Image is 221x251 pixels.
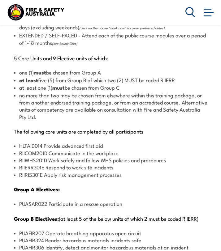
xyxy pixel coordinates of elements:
li: RIIRIS301E Apply risk management processes [14,171,208,178]
strong: must [34,68,46,76]
li: EXTENDED / SELF-PACED - Attend each of the public course modules over a period of 1-18 months [14,32,208,47]
li: PUASAR022 Participate in a rescue operation [14,200,208,207]
p: (at least 5 of the below units of which 2 must be coded RIIERR) [14,215,208,222]
li: RIIWHS201D Work safely and follow WHS policies and procedures [14,156,208,164]
li: PUAFIR324 Render hazardous materials incidents safe [14,236,208,244]
li: PUAFIR207 Operate breathing apparatus open circuit [14,229,208,236]
p: 5 Core Units and 9 Elective units of which: [14,55,208,61]
strong: Group A Electives: [14,185,60,193]
strong: Group B Electives: [14,215,59,223]
li: RIICOM201D Communicate in the workplace [14,149,208,156]
li: at least one (1) be chosen from Group C [14,84,208,91]
span: (see below links) [52,41,77,46]
li: one (1) be chosen from Group A [14,69,208,76]
strong: at least [19,76,38,84]
li: PUAFIR306 Identify, detect and monitor hazardous materials at an incident [14,244,208,251]
li: HLTAID014 Provide advanced first aid [14,142,208,149]
span: (click on the above "Book now" for your preferred dates) [79,25,165,30]
li: RIIERR301E Respond to work site incidents [14,164,208,171]
strong: must [52,83,65,91]
li: no more than two may be chosen from elsewhere within this training package, or from another endor... [14,91,208,121]
li: five (5) from Group B of which two (2) MUST be coded RIIERR [14,76,208,84]
p: The following core units are completed by all participants [14,128,208,134]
